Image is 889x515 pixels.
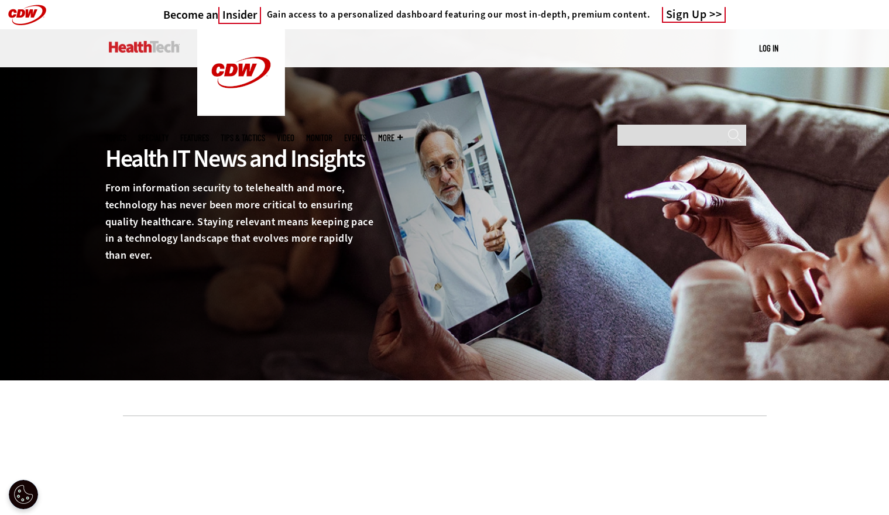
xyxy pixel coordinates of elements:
[105,143,377,174] div: Health IT News and Insights
[105,133,126,142] span: Topics
[378,133,403,142] span: More
[163,8,261,22] a: Become anInsider
[344,133,366,142] a: Events
[277,133,294,142] a: Video
[197,107,285,119] a: CDW
[9,480,38,509] div: Cookie Settings
[138,133,169,142] span: Specialty
[180,133,209,142] a: Features
[759,42,778,54] div: User menu
[261,9,650,20] a: Gain access to a personalized dashboard featuring our most in-depth, premium content.
[221,133,265,142] a: Tips & Tactics
[306,133,332,142] a: MonITor
[267,9,650,20] h4: Gain access to a personalized dashboard featuring our most in-depth, premium content.
[109,41,180,53] img: Home
[218,7,261,24] span: Insider
[232,434,658,486] iframe: advertisement
[9,480,38,509] button: Open Preferences
[662,7,726,23] a: Sign Up
[105,180,377,264] p: From information security to telehealth and more, technology has never been more critical to ensu...
[197,29,285,116] img: Home
[163,8,261,22] h3: Become an
[759,43,778,53] a: Log in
